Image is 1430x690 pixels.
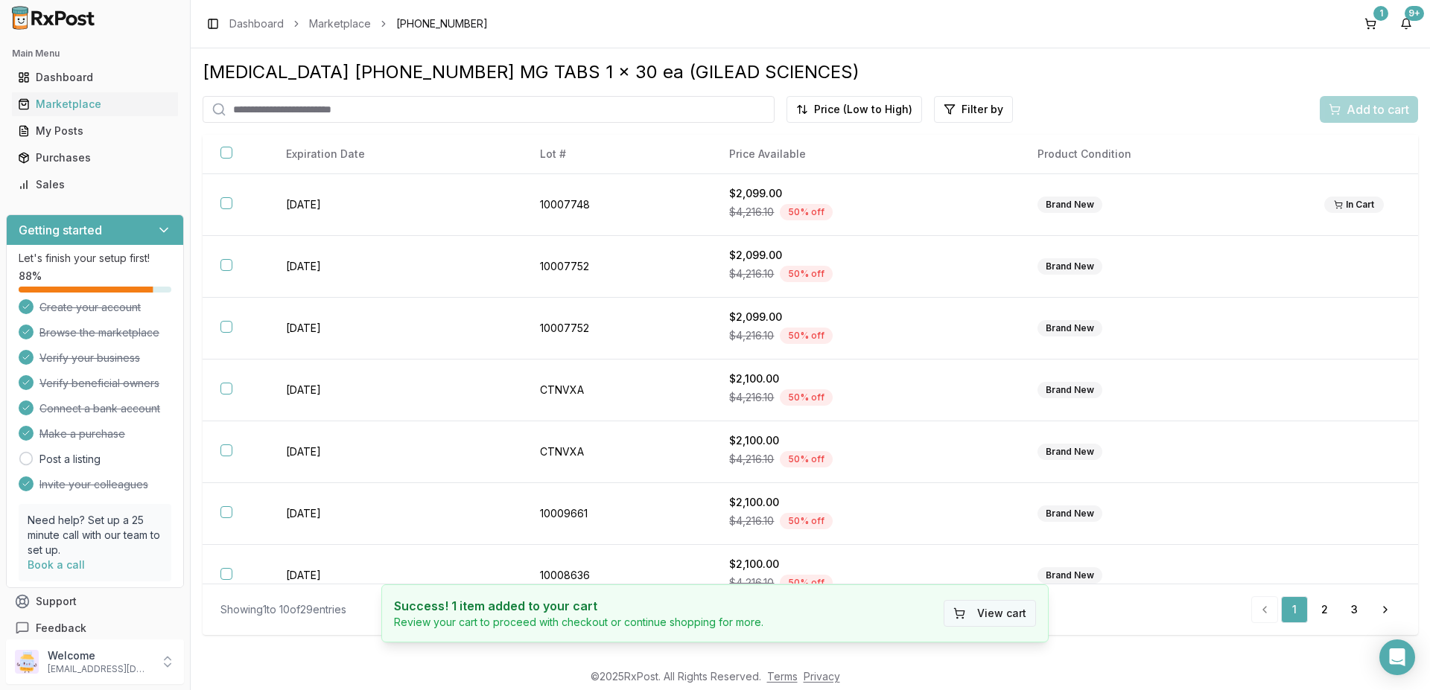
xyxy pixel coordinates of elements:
[729,266,774,281] span: $4,216.10
[18,124,172,138] div: My Posts
[268,236,522,298] td: [DATE]
[934,96,1013,123] button: Filter by
[12,144,178,171] a: Purchases
[19,221,102,239] h3: Getting started
[1037,382,1102,398] div: Brand New
[1281,596,1308,623] a: 1
[1358,12,1382,36] a: 1
[780,575,833,591] div: 50 % off
[12,48,178,60] h2: Main Menu
[309,16,371,31] a: Marketplace
[729,433,1002,448] div: $2,100.00
[767,670,798,683] a: Terms
[522,174,711,236] td: 10007748
[729,390,774,405] span: $4,216.10
[39,452,101,467] a: Post a listing
[780,389,833,406] div: 50 % off
[1370,596,1400,623] a: Go to next page
[729,452,774,467] span: $4,216.10
[814,102,912,117] span: Price (Low to High)
[39,477,148,492] span: Invite your colleagues
[522,545,711,607] td: 10008636
[522,421,711,483] td: CTNVXA
[1037,505,1102,522] div: Brand New
[12,118,178,144] a: My Posts
[39,325,159,340] span: Browse the marketplace
[1037,567,1102,584] div: Brand New
[1037,258,1102,275] div: Brand New
[6,173,184,197] button: Sales
[1311,596,1338,623] a: 2
[1037,444,1102,460] div: Brand New
[39,401,160,416] span: Connect a bank account
[729,557,1002,572] div: $2,100.00
[6,6,101,30] img: RxPost Logo
[804,670,840,683] a: Privacy
[19,251,171,266] p: Let's finish your setup first!
[19,269,42,284] span: 88 %
[1020,135,1306,174] th: Product Condition
[962,102,1003,117] span: Filter by
[18,177,172,192] div: Sales
[39,376,159,391] span: Verify beneficial owners
[12,91,178,118] a: Marketplace
[729,495,1002,510] div: $2,100.00
[1379,639,1415,675] div: Open Intercom Messenger
[396,16,488,31] span: [PHONE_NUMBER]
[268,360,522,421] td: [DATE]
[1394,12,1418,36] button: 9+
[203,60,1418,84] div: [MEDICAL_DATA] [PHONE_NUMBER] MG TABS 1 x 30 ea (GILEAD SCIENCES)
[6,66,184,89] button: Dashboard
[522,360,711,421] td: CTNVXA
[6,615,184,642] button: Feedback
[729,186,1002,201] div: $2,099.00
[268,483,522,545] td: [DATE]
[6,146,184,170] button: Purchases
[220,602,346,617] div: Showing 1 to 10 of 29 entries
[522,298,711,360] td: 10007752
[6,119,184,143] button: My Posts
[729,575,774,590] span: $4,216.10
[394,597,763,615] h4: Success! 1 item added to your cart
[1405,6,1424,21] div: 9+
[28,558,85,571] a: Book a call
[522,483,711,545] td: 10009661
[729,310,1002,325] div: $2,099.00
[786,96,922,123] button: Price (Low to High)
[729,248,1002,263] div: $2,099.00
[268,545,522,607] td: [DATE]
[6,588,184,615] button: Support
[48,663,151,675] p: [EMAIL_ADDRESS][DOMAIN_NAME]
[15,650,39,674] img: User avatar
[1037,320,1102,336] div: Brand New
[780,513,833,529] div: 50 % off
[780,451,833,467] div: 50 % off
[12,171,178,198] a: Sales
[229,16,488,31] nav: breadcrumb
[729,371,1002,386] div: $2,100.00
[729,514,774,528] span: $4,216.10
[39,300,141,315] span: Create your account
[268,135,522,174] th: Expiration Date
[229,16,284,31] a: Dashboard
[1324,197,1384,213] div: In Cart
[18,150,172,165] div: Purchases
[28,513,162,558] p: Need help? Set up a 25 minute call with our team to set up.
[780,328,833,344] div: 50 % off
[1037,197,1102,213] div: Brand New
[39,427,125,441] span: Make a purchase
[944,600,1036,627] button: View cart
[12,64,178,91] a: Dashboard
[1251,596,1400,623] nav: pagination
[6,92,184,116] button: Marketplace
[729,205,774,220] span: $4,216.10
[780,266,833,282] div: 50 % off
[522,236,711,298] td: 10007752
[268,421,522,483] td: [DATE]
[1341,596,1367,623] a: 3
[268,174,522,236] td: [DATE]
[729,328,774,343] span: $4,216.10
[268,298,522,360] td: [DATE]
[39,351,140,365] span: Verify your business
[18,97,172,112] div: Marketplace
